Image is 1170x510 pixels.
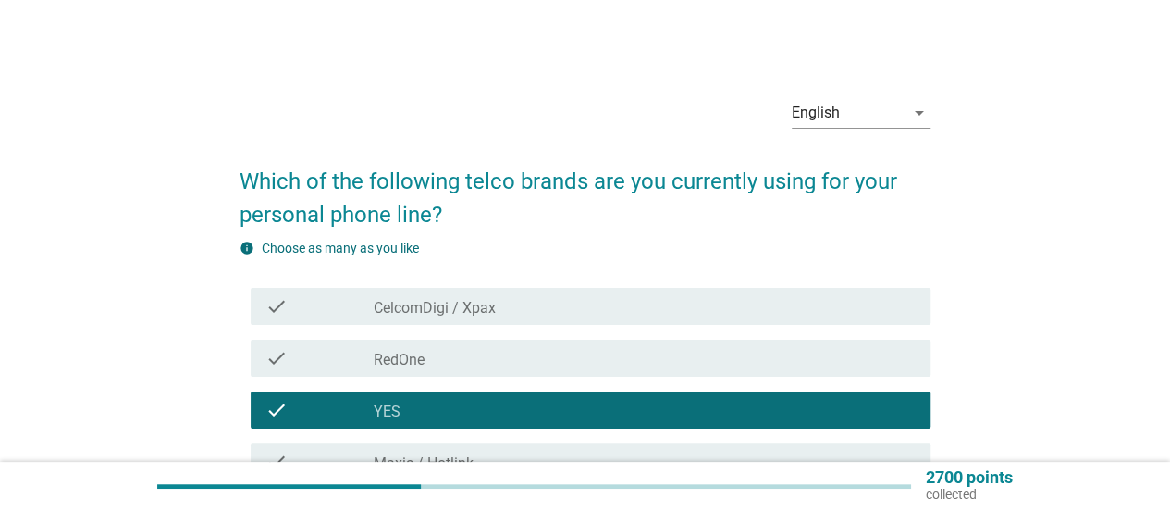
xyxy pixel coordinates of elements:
[374,351,425,369] label: RedOne
[926,486,1013,503] p: collected
[792,105,840,121] div: English
[908,102,930,124] i: arrow_drop_down
[926,469,1013,486] p: 2700 points
[262,241,419,255] label: Choose as many as you like
[265,347,288,369] i: check
[374,403,400,421] label: YES
[240,241,254,255] i: info
[265,451,288,473] i: check
[265,399,288,421] i: check
[265,295,288,317] i: check
[374,299,496,317] label: CelcomDigi / Xpax
[240,146,930,231] h2: Which of the following telco brands are you currently using for your personal phone line?
[374,454,474,473] label: Maxis / Hotlink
